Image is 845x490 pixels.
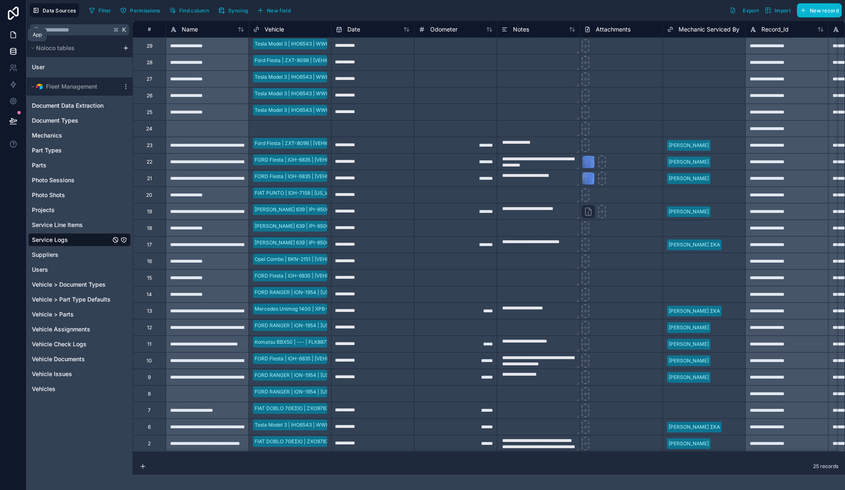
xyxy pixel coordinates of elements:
[669,158,709,166] div: [PERSON_NAME]
[147,258,152,265] div: 16
[255,73,359,81] div: Tesla Model 3 | IHO6543 | WWK2345667393
[32,325,111,333] a: Vehicle Assignments
[32,280,106,289] span: Vehicle > Document Types
[596,25,631,34] span: Attachments
[813,463,838,470] span: 25 records
[32,161,111,169] a: Parts
[679,25,739,34] span: Mechanic Serviced By
[148,440,151,447] div: 2
[727,3,762,17] button: Export
[762,3,794,17] button: Import
[32,355,85,363] span: Vehicle Documents
[255,305,439,313] div: Mercedes Unimog 1400 | XPB-5119 | [US_VEHICLE_IDENTIFICATION_NUMBER]
[139,26,159,32] div: #
[255,355,403,362] div: FORD Fiesta | IOH-6835 | [VEHICLE_IDENTIFICATION_NUMBER]
[255,173,403,180] div: FORD Fiesta | IOH-6835 | [VEHICLE_IDENTIFICATION_NUMBER]
[255,272,403,280] div: FORD Fiesta | IOH-6835 | [VEHICLE_IDENTIFICATION_NUMBER]
[255,90,359,97] div: Tesla Model 3 | IHO6543 | WWK2345667393
[99,7,111,14] span: Filter
[32,340,111,348] a: Vehicle Check Logs
[147,43,152,49] div: 29
[117,4,166,17] a: Permissions
[669,340,709,348] div: [PERSON_NAME]
[28,248,131,261] div: Suppliers
[255,289,418,296] div: FORD RANGER | ION-1954 | [US_VEHICLE_IDENTIFICATION_NUMBER]
[147,225,152,232] div: 18
[669,440,709,447] div: [PERSON_NAME]
[148,374,151,381] div: 9
[28,218,131,232] div: Service Line Items
[743,7,759,14] span: Export
[32,266,111,274] a: Users
[430,25,457,34] span: Odometer
[32,131,111,140] a: Mechanics
[28,233,131,246] div: Service Logs
[32,176,75,184] span: Photo Sessions
[36,83,43,90] img: Airtable Logo
[148,391,151,397] div: 8
[32,266,48,274] span: Users
[28,278,131,291] div: Vehicle > Document Types
[147,142,152,149] div: 23
[32,251,111,259] a: Suppliers
[28,114,131,127] div: Document Types
[33,31,42,38] div: App
[32,146,111,154] a: Part Types
[255,106,359,114] div: Tesla Model 3 | IHO6543 | WWK2345667393
[255,40,359,48] div: Tesla Model 3 | IHO6543 | WWK2345667393
[810,7,839,14] span: New record
[669,142,709,149] div: [PERSON_NAME]
[255,222,431,230] div: [PERSON_NAME] 639 | IPI-8500 | [US_VEHICLE_IDENTIFICATION_NUMBER]
[32,131,62,140] span: Mechanics
[28,352,131,366] div: Vehicle Documents
[32,176,111,184] a: Photo Sessions
[32,63,45,71] span: User
[36,44,75,52] span: Noloco tables
[32,340,87,348] span: Vehicle Check Logs
[28,338,131,351] div: Vehicle Check Logs
[32,206,111,214] a: Projects
[32,221,83,229] span: Service Line Items
[255,338,349,346] div: Komatsu BBX50 | --- | FLK88776738392
[32,295,111,304] span: Vehicle > Part Type Defaults
[669,307,720,315] div: [PERSON_NAME] ΣΚΑ
[117,4,163,17] button: Permissions
[255,140,402,147] div: Ford Fiesta | ZXT-8098 | [VEHICLE_IDENTIFICATION_NUMBER]
[255,438,430,445] div: FIAT DOBLO 7ΘΕΣΙΟ | ΖΧΟ9787 | [US_VEHICLE_IDENTIFICATION_NUMBER]
[255,405,430,412] div: FIAT DOBLO 7ΘΕΣΙΟ | ΖΧΟ9787 | [US_VEHICLE_IDENTIFICATION_NUMBER]
[46,82,97,91] span: Fleet Management
[147,241,152,248] div: 17
[265,25,284,34] span: Vehicle
[147,291,152,298] div: 14
[148,407,151,414] div: 7
[147,308,152,314] div: 13
[28,60,131,74] div: User
[32,370,72,378] span: Vehicle Issues
[669,374,709,381] div: [PERSON_NAME]
[147,324,152,331] div: 12
[32,161,46,169] span: Parts
[255,156,403,164] div: FORD Fiesta | IOH-6835 | [VEHICLE_IDENTIFICATION_NUMBER]
[669,324,709,331] div: [PERSON_NAME]
[32,236,68,244] span: Service Logs
[255,421,359,429] div: Tesla Model 3 | IHO6543 | WWK2345667393
[147,76,152,82] div: 27
[32,191,111,199] a: Photo Shots
[794,3,842,17] a: New record
[147,357,152,364] div: 10
[28,263,131,276] div: Users
[28,308,131,321] div: Vehicle > Parts
[28,203,131,217] div: Projects
[86,4,114,17] button: Filter
[147,109,152,116] div: 25
[32,146,62,154] span: Part Types
[32,310,74,319] span: Vehicle > Parts
[32,221,111,229] a: Service Line Items
[182,25,198,34] span: Name
[28,174,131,187] div: Photo Sessions
[28,159,131,172] div: Parts
[28,144,131,157] div: Part Types
[669,423,720,431] div: [PERSON_NAME] ΣΚΑ
[255,388,418,396] div: FORD RANGER | ION-1954 | [US_VEHICLE_IDENTIFICATION_NUMBER]
[228,7,248,14] span: Syncing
